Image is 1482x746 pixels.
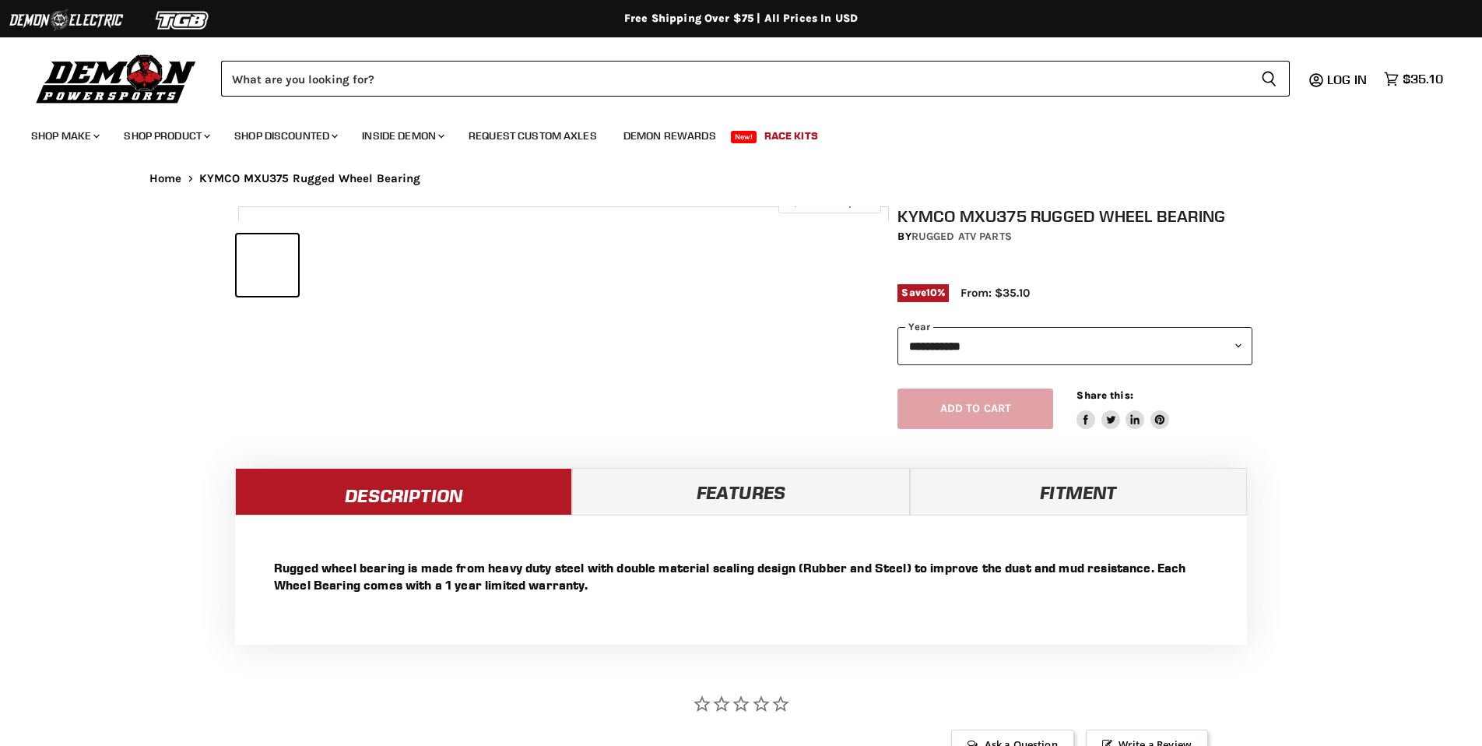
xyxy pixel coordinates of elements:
[897,284,949,301] span: Save %
[572,468,909,515] a: Features
[457,120,609,152] a: Request Custom Axles
[786,196,873,208] span: Click to expand
[350,120,454,152] a: Inside Demon
[910,468,1247,515] a: Fitment
[1320,72,1376,86] a: Log in
[612,120,728,152] a: Demon Rewards
[1376,68,1451,90] a: $35.10
[19,114,1439,152] ul: Main menu
[274,559,1208,593] p: Rugged wheel bearing is made from heavy duty steel with double material sealing design (Rubber an...
[1248,61,1290,97] button: Search
[112,120,219,152] a: Shop Product
[149,172,182,185] a: Home
[1076,389,1133,401] span: Share this:
[1076,389,1169,430] aside: Share this:
[911,230,1012,243] a: Rugged ATV Parts
[118,12,1364,26] div: Free Shipping Over $75 | All Prices In USD
[1403,72,1443,86] span: $35.10
[31,51,202,106] img: Demon Powersports
[118,172,1364,185] nav: Breadcrumbs
[897,228,1252,245] div: by
[221,61,1290,97] form: Product
[199,172,421,185] span: KYMCO MXU375 Rugged Wheel Bearing
[19,120,109,152] a: Shop Make
[960,286,1030,300] span: From: $35.10
[897,327,1252,365] select: year
[926,287,937,298] span: 10
[237,234,298,296] button: IMAGE thumbnail
[235,468,572,515] a: Description
[1327,72,1367,87] span: Log in
[8,5,125,35] img: Demon Electric Logo 2
[897,206,1252,226] h1: KYMCO MXU375 Rugged Wheel Bearing
[731,131,757,143] span: New!
[223,120,347,152] a: Shop Discounted
[125,5,241,35] img: TGB Logo 2
[753,120,830,152] a: Race Kits
[221,61,1248,97] input: Search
